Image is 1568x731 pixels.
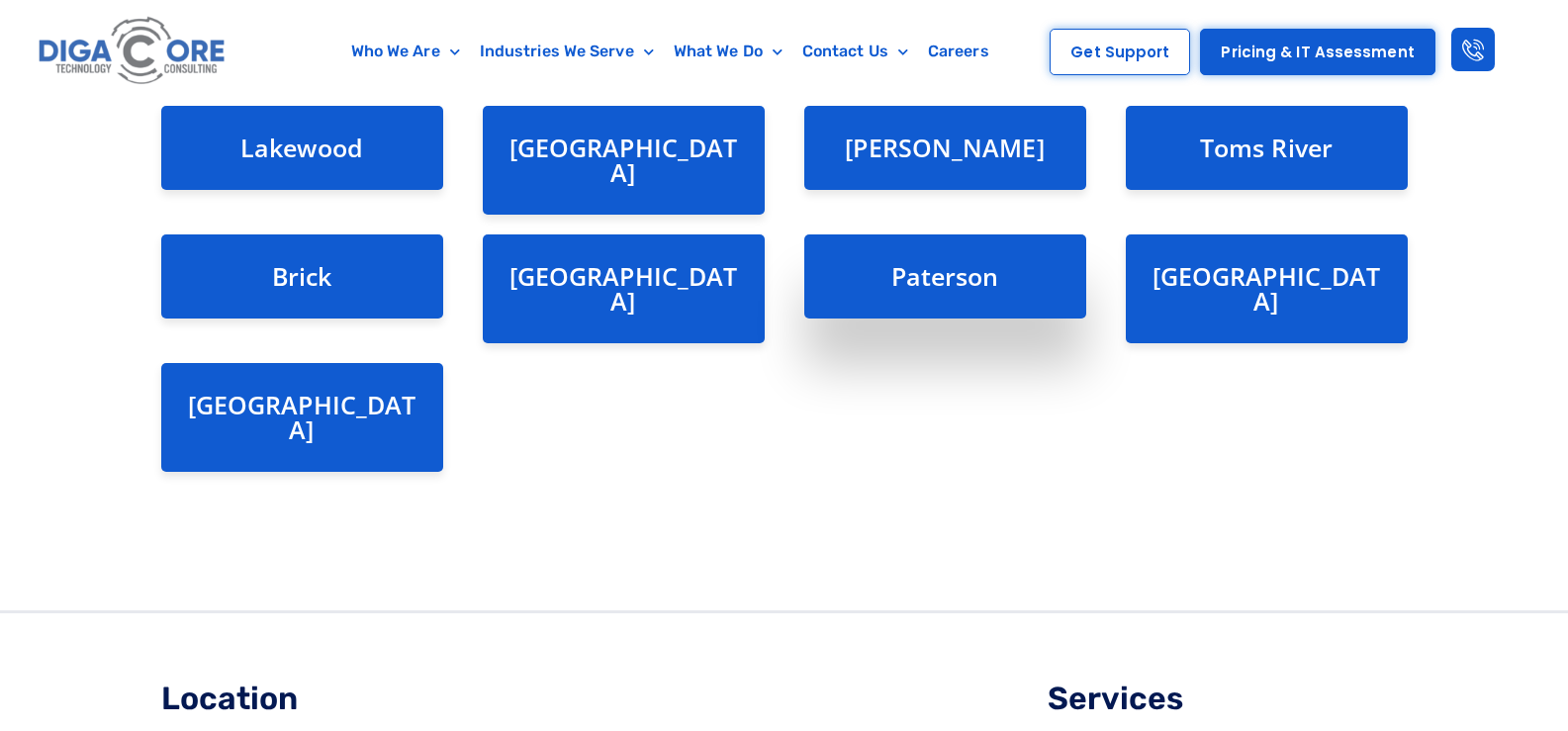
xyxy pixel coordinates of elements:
[314,29,1027,74] nav: Menu
[341,29,470,74] a: Who We Are
[1070,45,1169,59] span: Get Support
[1221,45,1414,59] span: Pricing & IT Assessment
[240,131,363,164] a: Lakewood
[470,29,664,74] a: Industries We Serve
[1200,29,1434,75] a: Pricing & IT Assessment
[792,29,918,74] a: Contact Us
[509,131,738,189] a: [GEOGRAPHIC_DATA]
[1153,259,1381,318] a: [GEOGRAPHIC_DATA]
[1048,683,1408,714] h4: Services
[664,29,792,74] a: What We Do
[34,10,231,93] img: Digacore logo 1
[161,683,521,714] h4: Location
[1050,29,1190,75] a: Get Support
[845,131,1044,164] a: [PERSON_NAME]
[188,388,416,446] a: [GEOGRAPHIC_DATA]
[1200,131,1333,164] a: Toms River
[272,259,332,293] a: Brick
[918,29,999,74] a: Careers
[891,259,999,293] a: Paterson
[509,259,738,318] a: [GEOGRAPHIC_DATA]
